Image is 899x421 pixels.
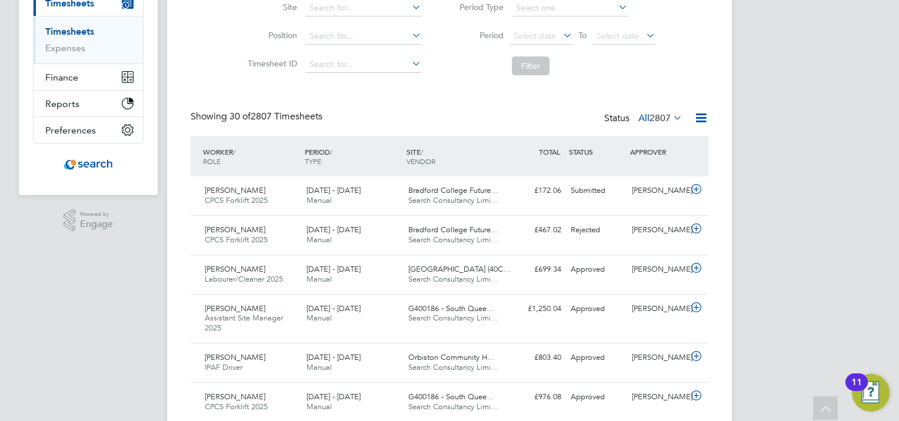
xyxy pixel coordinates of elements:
[604,111,685,127] div: Status
[307,225,361,235] span: [DATE] - [DATE]
[408,274,498,284] span: Search Consultancy Limi…
[505,299,566,319] div: £1,250.04
[627,387,688,407] div: [PERSON_NAME]
[505,220,566,240] div: £467.02
[64,209,114,232] a: Powered byEngage
[229,111,322,122] span: 2807 Timesheets
[408,225,498,235] span: Bradford College Future…
[64,155,113,174] img: searchconsultancy-logo-retina.png
[566,348,627,367] div: Approved
[229,111,251,122] span: 30 of
[45,42,85,54] a: Expenses
[627,299,688,319] div: [PERSON_NAME]
[80,209,113,219] span: Powered by
[404,141,505,172] div: SITE
[408,352,495,362] span: Orbiston Community H…
[505,260,566,279] div: £699.34
[638,112,682,124] label: All
[566,220,627,240] div: Rejected
[205,185,265,195] span: [PERSON_NAME]
[307,303,361,313] span: [DATE] - [DATE]
[305,28,421,45] input: Search for...
[307,185,361,195] span: [DATE] - [DATE]
[34,117,143,143] button: Preferences
[408,195,498,205] span: Search Consultancy Limi…
[80,219,113,229] span: Engage
[566,181,627,201] div: Submitted
[627,260,688,279] div: [PERSON_NAME]
[34,91,143,116] button: Reports
[505,348,566,367] div: £803.40
[407,156,435,166] span: VENDOR
[408,185,498,195] span: Bradford College Future…
[650,112,671,124] span: 2807
[45,72,78,83] span: Finance
[408,235,498,245] span: Search Consultancy Limi…
[205,392,265,402] span: [PERSON_NAME]
[205,362,242,372] span: IPAF Driver
[203,156,221,166] span: ROLE
[205,235,268,245] span: CPCS Forklift 2025
[575,28,590,43] span: To
[408,313,498,323] span: Search Consultancy Limi…
[205,264,265,274] span: [PERSON_NAME]
[512,56,550,75] button: Filter
[451,2,504,12] label: Period Type
[307,362,332,372] span: Manual
[244,58,297,69] label: Timesheet ID
[307,235,332,245] span: Manual
[34,16,143,64] div: Timesheets
[408,264,511,274] span: [GEOGRAPHIC_DATA] (40C…
[205,195,268,205] span: CPCS Forklift 2025
[307,313,332,323] span: Manual
[852,374,890,412] button: Open Resource Center, 11 new notifications
[421,147,423,156] span: /
[205,225,265,235] span: [PERSON_NAME]
[307,352,361,362] span: [DATE] - [DATE]
[851,382,862,397] div: 11
[307,264,361,274] span: [DATE] - [DATE]
[566,299,627,319] div: Approved
[307,392,361,402] span: [DATE] - [DATE]
[451,30,504,41] label: Period
[305,156,321,166] span: TYPE
[330,147,332,156] span: /
[408,303,494,313] span: G400186 - South Quee…
[307,402,332,412] span: Manual
[205,274,283,284] span: Labourer/Cleaner 2025
[566,141,627,162] div: STATUS
[505,181,566,201] div: £172.06
[191,111,325,123] div: Showing
[408,362,498,372] span: Search Consultancy Limi…
[505,387,566,407] div: £976.08
[233,147,235,156] span: /
[305,56,421,73] input: Search for...
[408,392,494,402] span: G400186 - South Quee…
[539,147,560,156] span: TOTAL
[205,402,268,412] span: CPCS Forklift 2025
[597,31,639,41] span: Select date
[302,141,404,172] div: PERIOD
[45,26,94,37] a: Timesheets
[45,125,96,136] span: Preferences
[200,141,302,172] div: WORKER
[307,195,332,205] span: Manual
[45,98,79,109] span: Reports
[205,352,265,362] span: [PERSON_NAME]
[307,274,332,284] span: Manual
[205,303,265,313] span: [PERSON_NAME]
[244,2,297,12] label: Site
[34,64,143,90] button: Finance
[627,141,688,162] div: APPROVER
[33,155,144,174] a: Go to home page
[566,387,627,407] div: Approved
[627,181,688,201] div: [PERSON_NAME]
[627,220,688,240] div: [PERSON_NAME]
[514,31,556,41] span: Select date
[244,30,297,41] label: Position
[566,260,627,279] div: Approved
[627,348,688,367] div: [PERSON_NAME]
[408,402,498,412] span: Search Consultancy Limi…
[205,313,283,333] span: Assistant Site Manager 2025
